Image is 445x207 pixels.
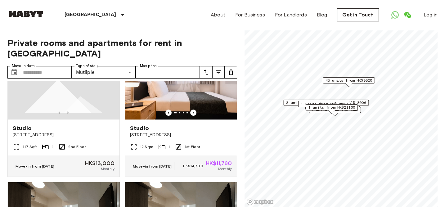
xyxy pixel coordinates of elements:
a: Log in [424,11,438,19]
span: 1 units from HK$22000 [301,101,348,107]
span: [STREET_ADDRESS] [130,132,232,138]
span: Move-in from [DATE] [133,164,172,169]
a: Get in Touch [337,8,379,21]
span: Studio [130,124,149,132]
a: Mapbox logo [246,198,274,205]
span: Studio [13,124,32,132]
span: HK$13,000 [85,160,115,166]
button: tune [200,66,212,79]
span: 3 units from [GEOGRAPHIC_DATA]$13000 [286,100,366,106]
span: HK$14,700 [183,163,203,169]
a: Open WhatsApp [389,9,401,21]
button: Previous image [165,110,172,116]
span: [STREET_ADDRESS] [13,132,115,138]
label: Max price [140,63,157,69]
button: Previous image [190,110,196,116]
span: 117 Sqft [23,144,37,150]
span: 12 Sqm [140,144,153,150]
span: 1 units from HK$21100 [308,105,355,110]
span: Move-in from [DATE] [16,164,54,169]
span: 1 [52,144,53,150]
button: tune [212,66,225,79]
span: Monthly [218,166,232,172]
label: Type of stay [76,63,98,69]
span: Private rooms and apartments for rent in [GEOGRAPHIC_DATA] [7,38,237,59]
span: Monthly [101,166,115,172]
a: About [211,11,225,19]
label: Move-in date [12,63,35,69]
a: For Landlords [275,11,307,19]
button: Choose date [8,66,20,79]
a: Open WeChat [401,9,414,21]
p: [GEOGRAPHIC_DATA] [65,11,116,19]
a: Placeholder imagePrevious imagePrevious imageStudio[STREET_ADDRESS]117 Sqft12nd FloorMove-in from... [7,45,120,177]
img: Marketing picture of unit HK-01-063-003-001 [125,45,237,119]
div: Map marker [323,77,375,87]
a: For Business [235,11,265,19]
img: Habyt [7,11,45,17]
a: Marketing picture of unit HK-01-063-003-001Previous imagePrevious imageStudio[STREET_ADDRESS]12 S... [125,45,237,177]
div: Mutliple [72,66,136,79]
button: tune [225,66,237,79]
div: Map marker [298,101,350,110]
a: Blog [317,11,327,19]
span: HK$11,760 [206,160,232,166]
span: 2nd Floor [68,144,86,150]
div: Map marker [283,100,369,109]
img: Placeholder image [8,45,119,119]
span: 1st Floor [185,144,200,150]
span: 45 units from HK$8320 [326,78,372,83]
span: 1 [168,144,170,150]
div: Map marker [306,104,358,114]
